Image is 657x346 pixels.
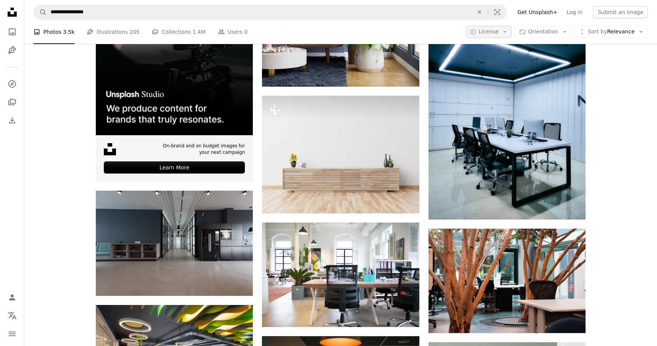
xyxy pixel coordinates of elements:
span: Orientation [528,28,558,35]
button: Menu [5,326,20,341]
div: Learn More [104,161,245,174]
a: a room with a table and chairs [428,277,586,284]
span: 1.4M [192,28,205,36]
a: Log in [562,6,587,18]
img: architectural photography of black and brown hallway [96,191,253,295]
a: Get Unsplash+ [513,6,562,18]
a: architectural photography of black and brown hallway [96,240,253,246]
img: file-1631678316303-ed18b8b5cb9cimage [104,143,116,155]
a: Users 0 [218,20,248,44]
a: Collections 1.4M [152,20,205,44]
button: Sort byRelevance [574,26,648,38]
button: Search Unsplash [34,5,47,19]
a: Home — Unsplash [5,5,20,21]
span: License [479,28,499,35]
a: a room with a long table and several chairs [428,111,586,118]
a: Illustrations 205 [87,20,140,44]
a: chairs beside table [262,271,419,278]
span: Relevance [588,28,635,36]
button: Language [5,308,20,323]
button: Orientation [515,26,571,38]
button: Clear [471,5,488,19]
img: a room with a long table and several chairs [428,10,586,220]
img: a room with a table and chairs [428,229,586,333]
span: On-brand and on budget images for your next campaign [159,143,245,156]
img: Cabinet mockup in modern empty room,white wall, 3d rendering [262,96,419,213]
a: Explore [5,76,20,92]
span: Sort by [588,28,607,35]
a: Collections [5,95,20,110]
button: Visual search [488,5,506,19]
a: Cabinet mockup in modern empty room,white wall, 3d rendering [262,151,419,158]
img: chairs beside table [262,223,419,327]
a: Download History [5,113,20,128]
a: Illustrations [5,43,20,58]
a: Log in / Sign up [5,290,20,305]
button: License [465,26,512,38]
span: 0 [244,28,248,36]
span: 205 [130,28,140,36]
form: Find visuals sitewide [33,5,507,20]
button: Submit an image [593,6,648,18]
a: Photos [5,24,20,39]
